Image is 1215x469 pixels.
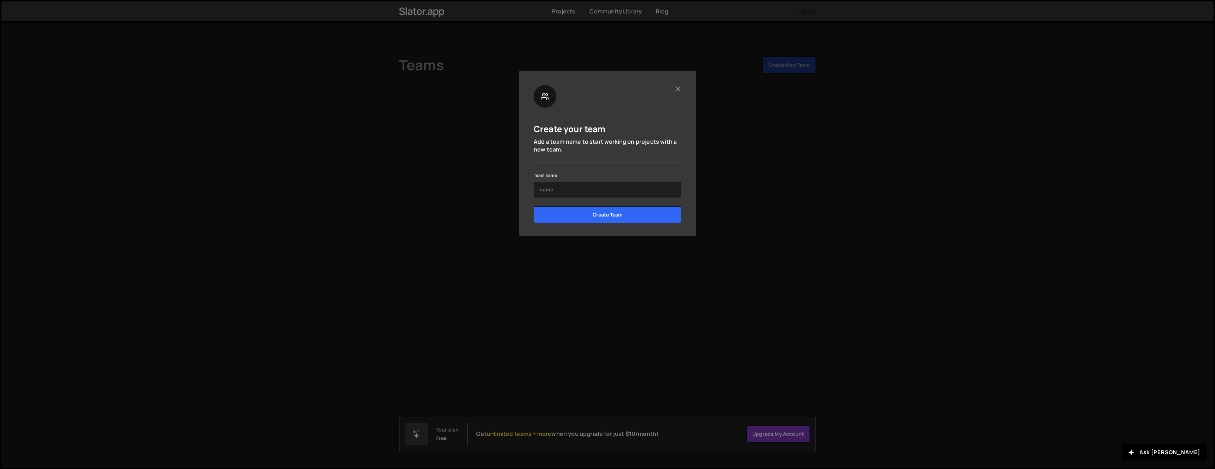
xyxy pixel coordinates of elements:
p: Add a team name to start working on projects with a new team. [534,138,681,154]
input: name [534,182,681,197]
input: Create Team [534,206,681,223]
h5: Create your team [534,123,606,134]
label: Team name [534,172,557,179]
button: Close [674,85,681,93]
button: Ask [PERSON_NAME] [1122,444,1207,461]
